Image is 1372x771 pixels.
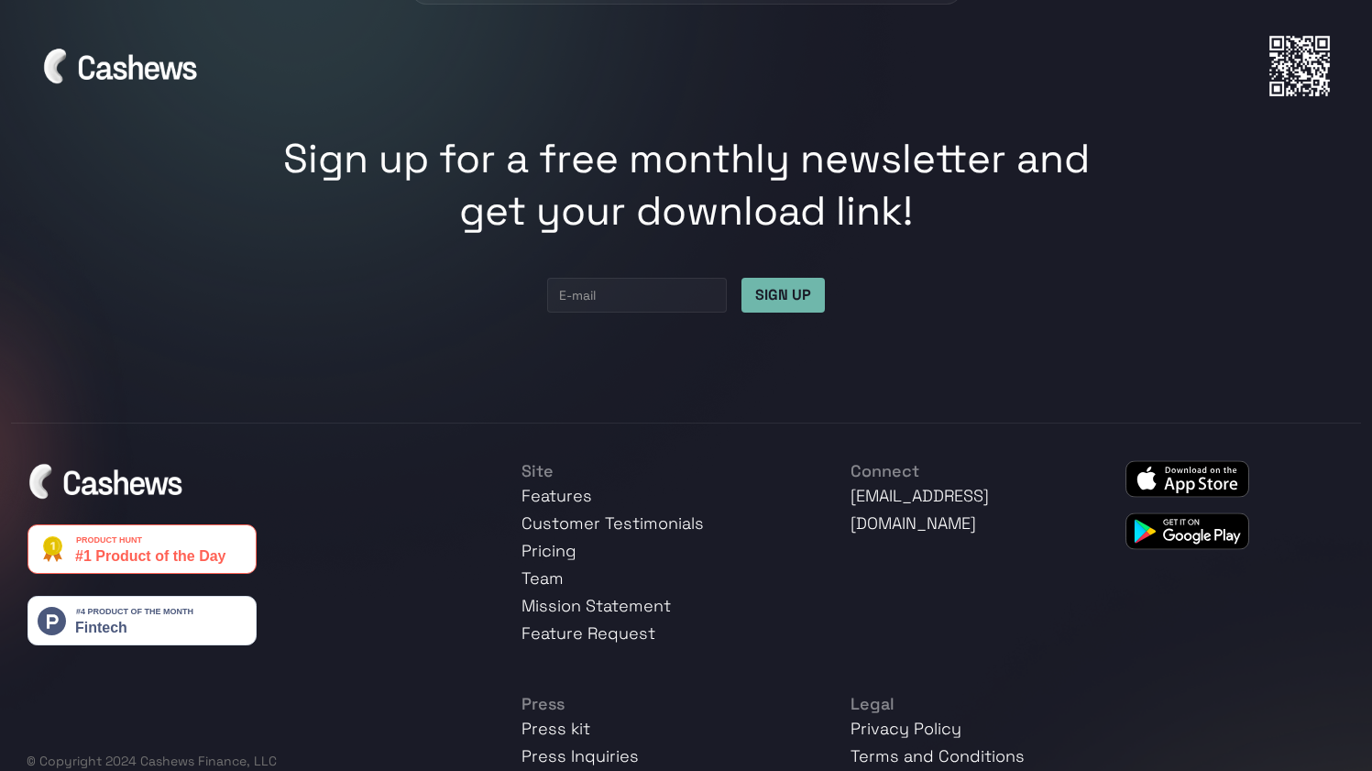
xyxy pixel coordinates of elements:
[27,596,257,645] img: Cashews: Ultimate Personal Finance App - Say goodbye to financial anxiety | Product Hunt
[521,745,639,766] a: Press Inquiries
[521,693,797,715] div: Press
[851,693,1071,715] div: Legal
[547,278,727,313] input: E-mail
[851,718,961,739] a: Privacy Policy
[27,752,467,770] div: © Copyright 2024 Cashews Finance, LLC
[547,278,825,313] form: Email Form
[521,622,655,644] a: Feature Request
[256,133,1117,237] h1: Sign up for a free monthly newsletter and get your download link!
[521,718,590,739] a: Press kit
[851,460,1071,482] div: Connect
[521,485,592,506] a: Features
[521,540,576,561] a: Pricing
[521,460,797,482] div: Site
[521,567,564,589] a: Team
[521,595,671,616] a: Mission Statement
[851,745,1025,766] a: Terms and Conditions
[521,512,704,534] a: Customer Testimonials
[741,278,825,313] input: SIGN UP
[851,485,989,534] a: [EMAIL_ADDRESS][DOMAIN_NAME]
[27,524,257,574] img: Cashews for iOS & Android - Smart no-budgeting app that knows what's safe to spend | Product Hunt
